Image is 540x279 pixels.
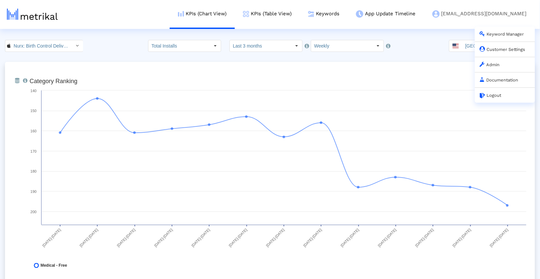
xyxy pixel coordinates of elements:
div: Select [210,40,221,52]
div: Select [72,40,83,52]
text: 200 [31,210,37,214]
text: [DATE]-[DATE] [489,228,509,248]
img: logout.svg [480,93,485,98]
img: metrical-logo-light.png [7,9,58,20]
div: Select [372,40,384,52]
text: [DATE]-[DATE] [377,228,397,248]
span: Medical - Free [41,263,67,268]
tspan: Category Ranking [30,78,77,84]
a: Logout [480,93,501,98]
img: keywords.png [308,11,314,17]
text: 140 [31,89,37,93]
text: [DATE]-[DATE] [303,228,322,248]
text: [DATE]-[DATE] [191,228,211,248]
text: [DATE]-[DATE] [79,228,99,248]
text: [DATE]-[DATE] [414,228,434,248]
text: [DATE]-[DATE] [265,228,285,248]
a: Customer Settings [480,47,525,52]
img: app-update-menu-icon.png [356,10,363,18]
text: [DATE]-[DATE] [42,228,61,248]
text: 160 [31,129,37,133]
a: Keyword Manager [480,32,524,37]
a: Admin [480,62,500,67]
text: 150 [31,109,37,113]
img: my-account-menu-icon.png [432,10,440,18]
text: [DATE]-[DATE] [228,228,248,248]
text: [DATE]-[DATE] [340,228,360,248]
text: 170 [31,149,37,153]
div: Select [291,40,302,52]
img: kpi-table-menu-icon.png [243,11,249,17]
text: [DATE]-[DATE] [452,228,472,248]
text: 190 [31,190,37,194]
text: [DATE]-[DATE] [153,228,173,248]
text: 180 [31,169,37,173]
img: kpi-chart-menu-icon.png [178,11,184,17]
text: [DATE]-[DATE] [116,228,136,248]
a: Documentation [480,77,518,82]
